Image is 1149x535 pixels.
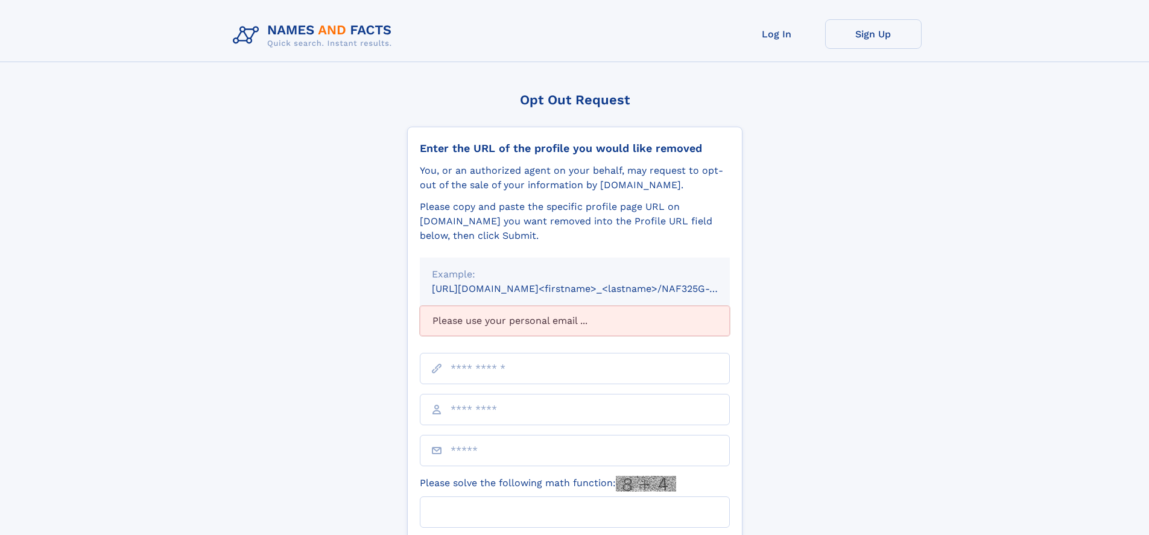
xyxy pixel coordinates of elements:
div: Opt Out Request [407,92,742,107]
small: [URL][DOMAIN_NAME]<firstname>_<lastname>/NAF325G-xxxxxxxx [432,283,753,294]
a: Log In [729,19,825,49]
div: You, or an authorized agent on your behalf, may request to opt-out of the sale of your informatio... [420,163,730,192]
div: Example: [432,267,718,282]
div: Please use your personal email ... [420,306,730,336]
div: Enter the URL of the profile you would like removed [420,142,730,155]
a: Sign Up [825,19,922,49]
label: Please solve the following math function: [420,476,676,492]
img: Logo Names and Facts [228,19,402,52]
div: Please copy and paste the specific profile page URL on [DOMAIN_NAME] you want removed into the Pr... [420,200,730,243]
